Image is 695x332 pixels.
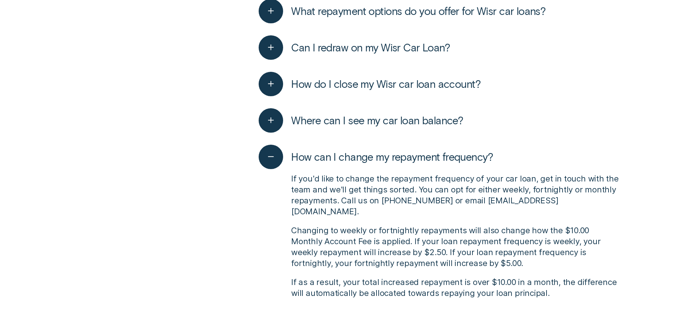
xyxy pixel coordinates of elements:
[259,35,450,60] button: Can I redraw on my Wisr Car Loan?
[291,225,622,269] p: Changing to weekly or fortnightly repayments will also change how the $10.00 Monthly Account Fee ...
[259,108,463,133] button: Where can I see my car loan balance?
[259,72,480,96] button: How do I close my Wisr car loan account?
[291,173,622,217] p: If you'd like to change the repayment frequency of your car loan, get in touch with the team and ...
[291,277,622,298] p: If as a result, your total increased repayment is over $10.00 in a month, the difference will aut...
[291,150,493,163] span: How can I change my repayment frequency?
[259,145,493,169] button: How can I change my repayment frequency?
[291,114,463,127] span: Where can I see my car loan balance?
[291,4,545,17] span: What repayment options do you offer for Wisr car loans?
[291,77,480,90] span: How do I close my Wisr car loan account?
[291,41,450,54] span: Can I redraw on my Wisr Car Loan?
